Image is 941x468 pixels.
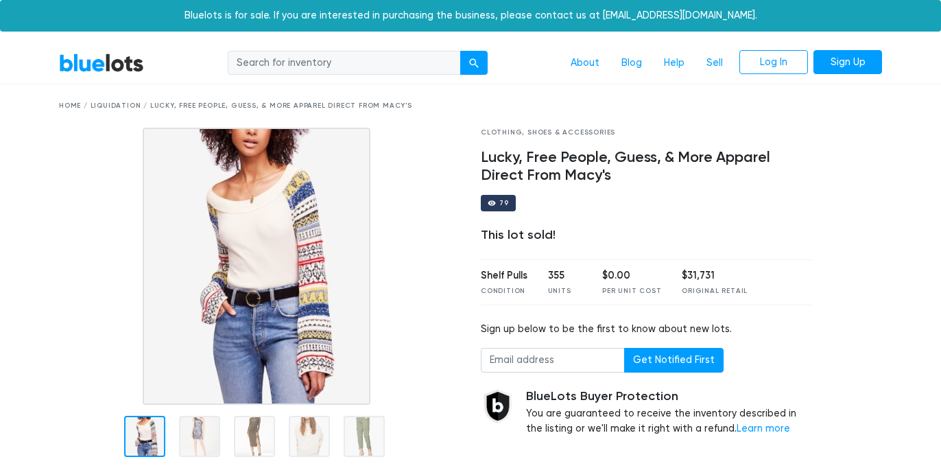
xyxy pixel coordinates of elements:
button: Get Notified First [624,348,724,373]
div: Home / Liquidation / Lucky, Free People, Guess, & More Apparel Direct From Macy's [59,101,882,111]
div: This lot sold! [481,228,812,243]
div: Condition [481,286,527,296]
div: You are guaranteed to receive the inventory described in the listing or we'll make it right with ... [526,389,812,436]
div: $31,731 [682,268,748,283]
img: buyer_protection_shield-3b65640a83011c7d3ede35a8e5a80bfdfaa6a97447f0071c1475b91a4b0b3d01.png [481,389,515,423]
div: Sign up below to be the first to know about new lots. [481,322,812,337]
img: b2fa9162-ace8-4667-9dc4-efcfc2bc514e-1557071538 [143,128,370,405]
h4: Lucky, Free People, Guess, & More Apparel Direct From Macy's [481,149,812,185]
input: Email address [481,348,625,373]
div: Original Retail [682,286,748,296]
a: Blog [610,50,653,76]
a: Help [653,50,695,76]
div: Units [548,286,582,296]
a: Sell [695,50,734,76]
input: Search for inventory [228,51,461,75]
div: $0.00 [602,268,661,283]
div: Per Unit Cost [602,286,661,296]
a: About [560,50,610,76]
a: Learn more [737,423,790,434]
div: 355 [548,268,582,283]
div: 79 [499,200,509,207]
h5: BlueLots Buyer Protection [526,389,812,404]
a: Log In [739,50,808,75]
a: Sign Up [813,50,882,75]
div: Shelf Pulls [481,268,527,283]
div: Clothing, Shoes & Accessories [481,128,812,138]
a: BlueLots [59,53,144,73]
